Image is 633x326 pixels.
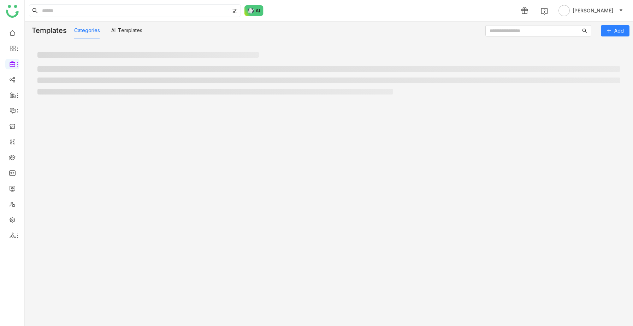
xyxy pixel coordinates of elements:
img: help.svg [541,8,548,15]
img: search-type.svg [232,8,238,14]
button: Add [601,25,629,36]
div: Templates [25,22,67,39]
button: [PERSON_NAME] [557,5,625,16]
img: avatar [558,5,570,16]
span: Add [614,27,624,35]
button: All Templates [111,27,142,34]
button: Categories [74,27,100,34]
span: [PERSON_NAME] [573,7,613,15]
img: logo [6,5,19,18]
img: ask-buddy-normal.svg [244,5,264,16]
